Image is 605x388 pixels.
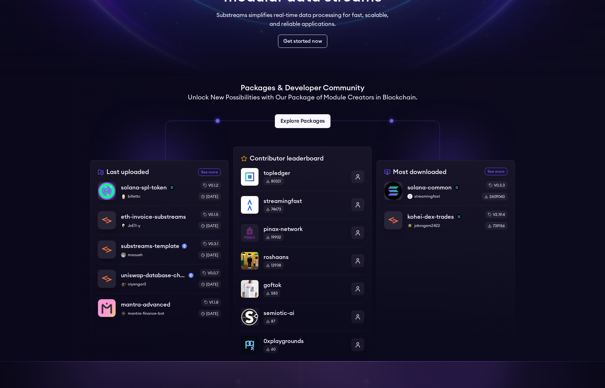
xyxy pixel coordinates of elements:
[384,205,507,230] a: kohei-dex-tradeskohei-dex-tradessolanajobrogers2422jobrogers2422v2.19.4739156
[241,168,364,191] a: topledgertopledger80321
[456,214,461,219] img: solana
[121,311,193,316] p: mantra-finance-bot
[264,281,346,290] p: goftok
[407,223,480,228] p: jobrogers2422
[121,223,193,228] p: JoE11-y
[98,293,221,318] a: mantra-advancedmantra-advancedmantra-finance-botmantra-finance-botv1.1.8[DATE]
[241,168,259,186] img: topledger
[407,212,454,221] p: kohei-dex-trades
[486,182,507,189] div: v0.3.3
[241,83,364,93] h1: Packages & Developer Community
[241,191,364,219] a: streamingfaststreamingfast74673
[199,222,221,230] div: [DATE]
[121,194,193,199] p: billettc
[264,309,346,318] p: semiotic-ai
[188,273,193,278] img: mainnet
[264,205,284,213] div: 74673
[199,193,221,200] div: [DATE]
[121,194,126,199] img: billettc
[241,331,364,354] a: 0xplaygrounds0xplaygrounds60
[199,251,221,259] div: [DATE]
[98,235,221,264] a: substreams-templatesubstreams-templatemainnetmaouehmaouehv0.3.1[DATE]
[199,281,221,288] div: [DATE]
[121,271,186,280] p: uniswap-database-changes-mainnet
[407,194,477,199] p: streamingfast
[264,337,346,346] p: 0xplaygrounds
[121,252,193,257] p: maoueh
[264,225,346,233] p: pinax-network
[121,212,186,221] p: eth-invoice-substreams
[241,196,259,214] img: streamingfast
[264,290,280,297] div: 583
[199,310,221,318] div: [DATE]
[121,282,126,287] img: ciyengar3
[264,177,284,185] div: 80321
[241,275,364,303] a: goftokgoftok583
[264,253,346,261] p: roshaans
[485,222,507,230] div: 739156
[482,193,507,200] div: 2609043
[201,211,221,218] div: v0.1.5
[264,233,284,241] div: 19902
[485,168,507,175] a: See more most downloaded packages
[201,182,221,189] div: v0.1.2
[121,252,126,257] img: maoueh
[485,211,507,218] div: v2.19.4
[188,93,417,102] h2: Unlock New Possibilities with Our Package of Module Creators in Blockchain.
[264,346,278,353] div: 60
[407,223,412,228] img: jobrogers2422
[98,264,221,293] a: uniswap-database-changes-mainnetuniswap-database-changes-mainnetmainnetciyengar3ciyengar3v0.0.7[D...
[241,308,259,326] img: semiotic-ai
[384,182,507,205] a: solana-commonsolana-commonsolanastreamingfaststreamingfastv0.3.32609043
[275,114,330,128] a: Explore Packages
[121,183,167,192] p: solana-spl-token
[241,219,364,247] a: pinax-networkpinax-network19902
[121,311,126,316] img: mantra-finance-bot
[98,270,116,288] img: uniswap-database-changes-mainnet
[264,261,284,269] div: 12938
[407,183,452,192] p: solana-common
[241,252,259,270] img: roshaans
[241,224,259,242] img: pinax-network
[241,303,364,331] a: semiotic-aisemiotic-ai87
[241,280,259,298] img: goftok
[98,211,116,229] img: eth-invoice-substreams
[212,11,393,28] p: Substreams simplifies real-time data processing for fast, scalable, and reliable applications.
[384,182,402,200] img: solana-common
[200,269,221,277] div: v0.0.7
[241,247,364,275] a: roshaansroshaans12938
[241,336,259,354] img: 0xplaygrounds
[278,35,327,48] a: Get started now
[98,182,116,200] img: solana-spl-token
[182,244,187,249] img: mainnet
[169,185,174,190] img: solana
[264,197,346,205] p: streamingfast
[98,205,221,235] a: eth-invoice-substreamseth-invoice-substreamsJoE11-yJoE11-yv0.1.5[DATE]
[98,182,221,205] a: solana-spl-tokensolana-spl-tokensolanabillettcbillettcv0.1.2[DATE]
[121,300,170,309] p: mantra-advanced
[98,241,116,258] img: substreams-template
[121,242,179,250] p: substreams-template
[202,299,221,306] div: v1.1.8
[198,168,221,176] a: See more recently uploaded packages
[201,240,221,248] div: v0.3.1
[407,194,412,199] img: streamingfast
[264,318,278,325] div: 87
[454,185,459,190] img: solana
[98,299,116,317] img: mantra-advanced
[384,211,402,229] img: kohei-dex-trades
[264,169,346,177] p: topledger
[121,282,193,287] p: ciyengar3
[121,223,126,228] img: JoE11-y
